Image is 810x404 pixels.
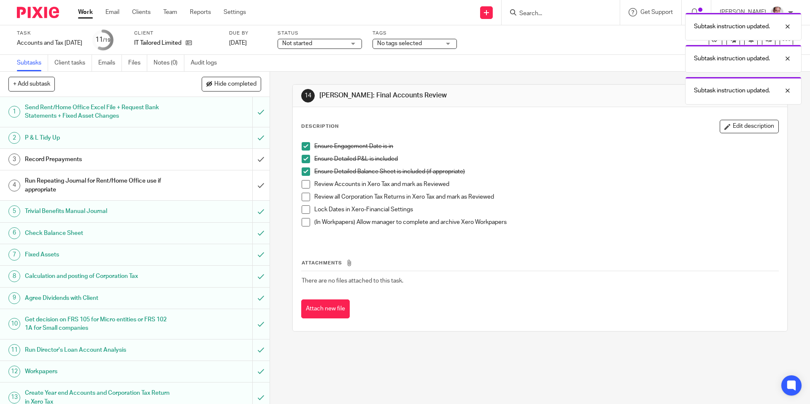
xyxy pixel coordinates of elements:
[8,292,20,304] div: 9
[25,227,171,240] h1: Check Balance Sheet
[8,227,20,239] div: 6
[78,8,93,16] a: Work
[377,40,422,46] span: No tags selected
[105,8,119,16] a: Email
[314,155,778,163] p: Ensure Detailed P&L is included
[301,89,315,102] div: 14
[17,39,82,47] div: Accounts and Tax 31 Dec 2024
[163,8,177,16] a: Team
[229,40,247,46] span: [DATE]
[314,193,778,201] p: Review all Corporation Tax Returns in Xero Tax and mark as Reviewed
[8,392,20,404] div: 13
[25,365,171,378] h1: Workpapers
[8,344,20,356] div: 11
[720,120,779,133] button: Edit description
[694,22,770,31] p: Subtask instruction updated.
[25,153,171,166] h1: Record Prepayments
[17,7,59,18] img: Pixie
[25,205,171,218] h1: Trivial Benefits Manual Journal
[191,55,223,71] a: Audit logs
[8,154,20,165] div: 3
[8,180,20,191] div: 4
[314,167,778,176] p: Ensure Detailed Balance Sheet is included (if appropriate)
[95,35,111,45] div: 11
[314,218,778,226] p: (In Workpapers) Allow manager to complete and archive Xero Workpapers
[25,132,171,144] h1: P & L Tidy Up
[103,38,111,43] small: /19
[8,132,20,144] div: 2
[132,8,151,16] a: Clients
[134,39,181,47] p: IT Tailored Limited
[278,30,362,37] label: Status
[229,30,267,37] label: Due by
[17,55,48,71] a: Subtasks
[25,270,171,283] h1: Calculation and posting of Corporation Tax
[314,180,778,189] p: Review Accounts in Xero Tax and mark as Reviewed
[319,91,558,100] h1: [PERSON_NAME]: Final Accounts Review
[8,270,20,282] div: 8
[154,55,184,71] a: Notes (0)
[314,142,778,151] p: Ensure Engagement Date is in
[302,261,342,265] span: Attachments
[224,8,246,16] a: Settings
[8,205,20,217] div: 5
[25,248,171,261] h1: Fixed Assets
[190,8,211,16] a: Reports
[54,55,92,71] a: Client tasks
[98,55,122,71] a: Emails
[770,6,784,19] img: Munro%20Partners-3202.jpg
[282,40,312,46] span: Not started
[301,123,339,130] p: Description
[373,30,457,37] label: Tags
[314,205,778,214] p: Lock Dates in Xero-Financial Settings
[8,366,20,377] div: 12
[25,292,171,304] h1: Agree Dividends with Client
[301,299,350,318] button: Attach new file
[214,81,256,88] span: Hide completed
[25,175,171,196] h1: Run Repeating Journal for Rent/Home Office use if appropriate
[134,30,219,37] label: Client
[17,39,82,47] div: Accounts and Tax [DATE]
[8,106,20,118] div: 1
[128,55,147,71] a: Files
[202,77,261,91] button: Hide completed
[8,77,55,91] button: + Add subtask
[25,101,171,123] h1: Send Rent/Home Office Excel File + Request Bank Statements + Fixed Asset Changes
[302,278,403,284] span: There are no files attached to this task.
[8,318,20,330] div: 10
[17,30,82,37] label: Task
[25,344,171,356] h1: Run Director's Loan Account Analysis
[694,54,770,63] p: Subtask instruction updated.
[8,249,20,261] div: 7
[694,86,770,95] p: Subtask instruction updated.
[25,313,171,335] h1: Get decision on FRS 105 for Micro entities or FRS 102 1A for Small companies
